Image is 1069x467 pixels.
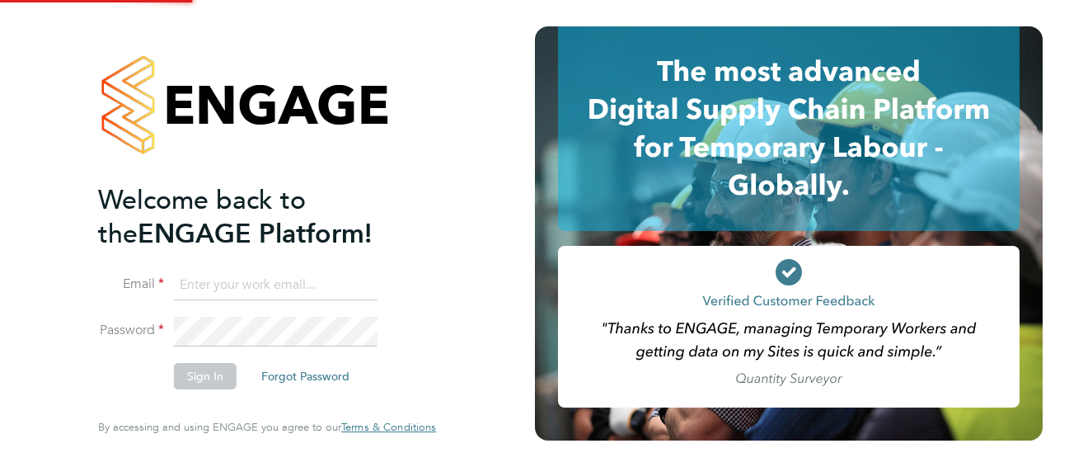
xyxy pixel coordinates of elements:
button: Sign In [174,363,237,389]
span: By accessing and using ENGAGE you agree to our [98,420,436,434]
label: Password [98,322,164,339]
span: Welcome back to the [98,184,306,250]
h2: ENGAGE Platform! [98,183,420,251]
label: Email [98,276,164,293]
a: Terms & Conditions [341,421,436,434]
input: Enter your work email... [174,271,377,300]
button: Forgot Password [248,363,363,389]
